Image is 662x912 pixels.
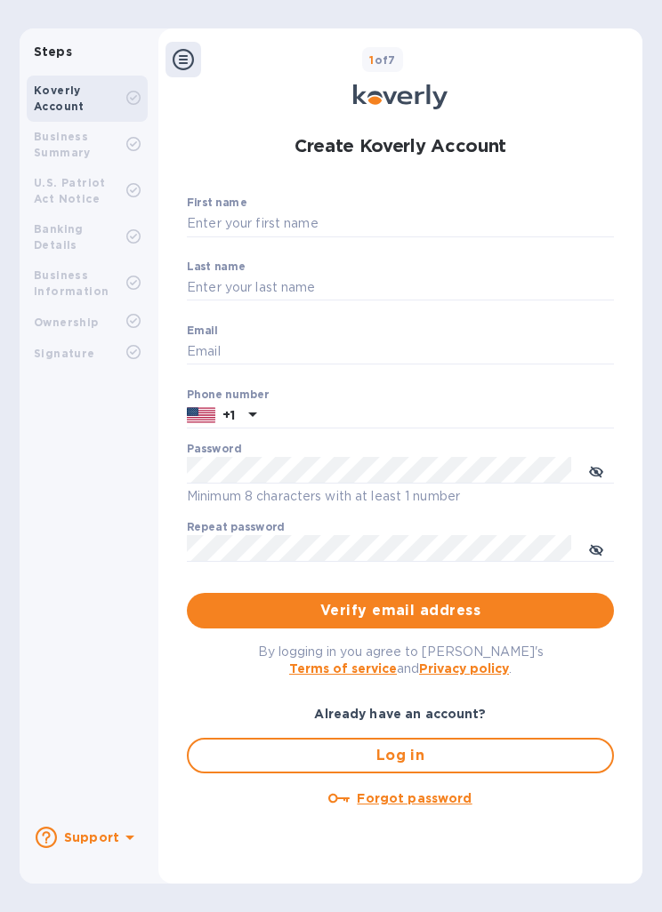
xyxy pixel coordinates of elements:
input: Enter your last name [187,275,614,301]
p: Minimum 8 characters with at least 1 number [187,486,614,507]
a: Privacy policy [419,661,509,676]
label: First name [187,198,246,209]
p: +1 [222,406,235,424]
label: Email [187,325,218,336]
img: US [187,405,215,425]
b: Steps [34,44,72,59]
span: Verify email address [201,600,600,621]
button: Log in [187,738,614,773]
b: Business Summary [34,130,91,159]
input: Email [187,339,614,365]
b: Business Information [34,268,109,298]
span: 1 [369,53,374,67]
b: Ownership [34,316,99,329]
button: toggle password visibility [578,452,614,488]
b: Signature [34,347,95,360]
button: toggle password visibility [578,531,614,566]
b: Banking Details [34,222,84,252]
label: Phone number [187,389,269,400]
label: Repeat password [187,523,285,533]
input: Enter your first name [187,211,614,237]
button: Verify email address [187,593,614,628]
a: Terms of service [289,661,397,676]
b: Already have an account? [314,707,486,721]
label: Last name [187,261,246,272]
u: Forgot password [357,791,472,805]
b: Koverly Account [34,84,85,113]
b: U.S. Patriot Act Notice [34,176,106,205]
b: of 7 [369,53,396,67]
span: By logging in you agree to [PERSON_NAME]'s and . [258,644,544,676]
h1: Create Koverly Account [295,124,506,168]
span: Log in [203,745,598,766]
b: Support [64,830,119,844]
label: Password [187,444,241,455]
